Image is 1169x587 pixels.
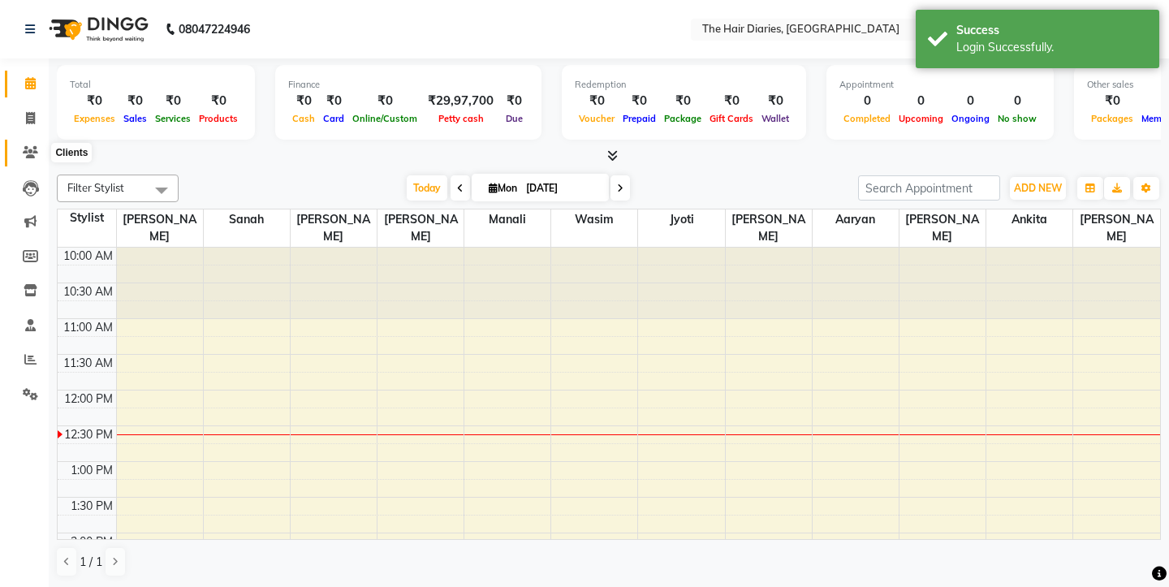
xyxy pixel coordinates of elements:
span: Online/Custom [348,113,421,124]
span: [PERSON_NAME] [377,209,464,247]
div: 10:00 AM [60,248,116,265]
span: Mon [485,182,521,194]
span: Ongoing [947,113,994,124]
span: Filter Stylist [67,181,124,194]
div: Stylist [58,209,116,227]
div: ₹0 [151,92,195,110]
span: Petty cash [434,113,488,124]
div: Total [70,78,242,92]
div: Redemption [575,78,793,92]
div: 11:30 AM [60,355,116,372]
span: Due [502,113,527,124]
div: ₹0 [70,92,119,110]
span: Today [407,175,447,201]
div: ₹0 [348,92,421,110]
span: Gift Cards [705,113,757,124]
div: 0 [839,92,895,110]
input: 2025-09-01 [521,176,602,201]
span: Sales [119,113,151,124]
span: Wasim [551,209,637,230]
span: [PERSON_NAME] [899,209,986,247]
span: Prepaid [619,113,660,124]
span: [PERSON_NAME] [291,209,377,247]
div: ₹0 [660,92,705,110]
div: ₹0 [757,92,793,110]
span: Upcoming [895,113,947,124]
span: ADD NEW [1014,182,1062,194]
div: 1:30 PM [67,498,116,515]
span: Aaryan [813,209,899,230]
div: ₹0 [500,92,528,110]
div: ₹0 [288,92,319,110]
img: logo [41,6,153,52]
span: 1 / 1 [80,554,102,571]
div: 1:00 PM [67,462,116,479]
div: ₹29,97,700 [421,92,500,110]
span: Ankita [986,209,1072,230]
div: Appointment [839,78,1041,92]
div: 2:00 PM [67,533,116,550]
span: Cash [288,113,319,124]
div: ₹0 [575,92,619,110]
span: Manali [464,209,550,230]
input: Search Appointment [858,175,1000,201]
div: ₹0 [705,92,757,110]
span: [PERSON_NAME] [726,209,812,247]
div: 0 [895,92,947,110]
div: ₹0 [119,92,151,110]
b: 08047224946 [179,6,250,52]
div: ₹0 [195,92,242,110]
div: Finance [288,78,528,92]
div: 0 [994,92,1041,110]
span: Jyoti [638,209,724,230]
div: ₹0 [1087,92,1137,110]
div: Clients [51,143,92,162]
span: Completed [839,113,895,124]
span: Packages [1087,113,1137,124]
span: Package [660,113,705,124]
span: [PERSON_NAME] [117,209,203,247]
div: 12:30 PM [61,426,116,443]
span: Services [151,113,195,124]
div: 0 [947,92,994,110]
div: 11:00 AM [60,319,116,336]
span: Wallet [757,113,793,124]
span: Expenses [70,113,119,124]
span: [PERSON_NAME] [1073,209,1160,247]
span: Card [319,113,348,124]
span: Products [195,113,242,124]
div: ₹0 [319,92,348,110]
div: Login Successfully. [956,39,1147,56]
div: 12:00 PM [61,391,116,408]
div: 10:30 AM [60,283,116,300]
span: Voucher [575,113,619,124]
div: Success [956,22,1147,39]
span: Sanah [204,209,290,230]
span: No show [994,113,1041,124]
div: ₹0 [619,92,660,110]
button: ADD NEW [1010,177,1066,200]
